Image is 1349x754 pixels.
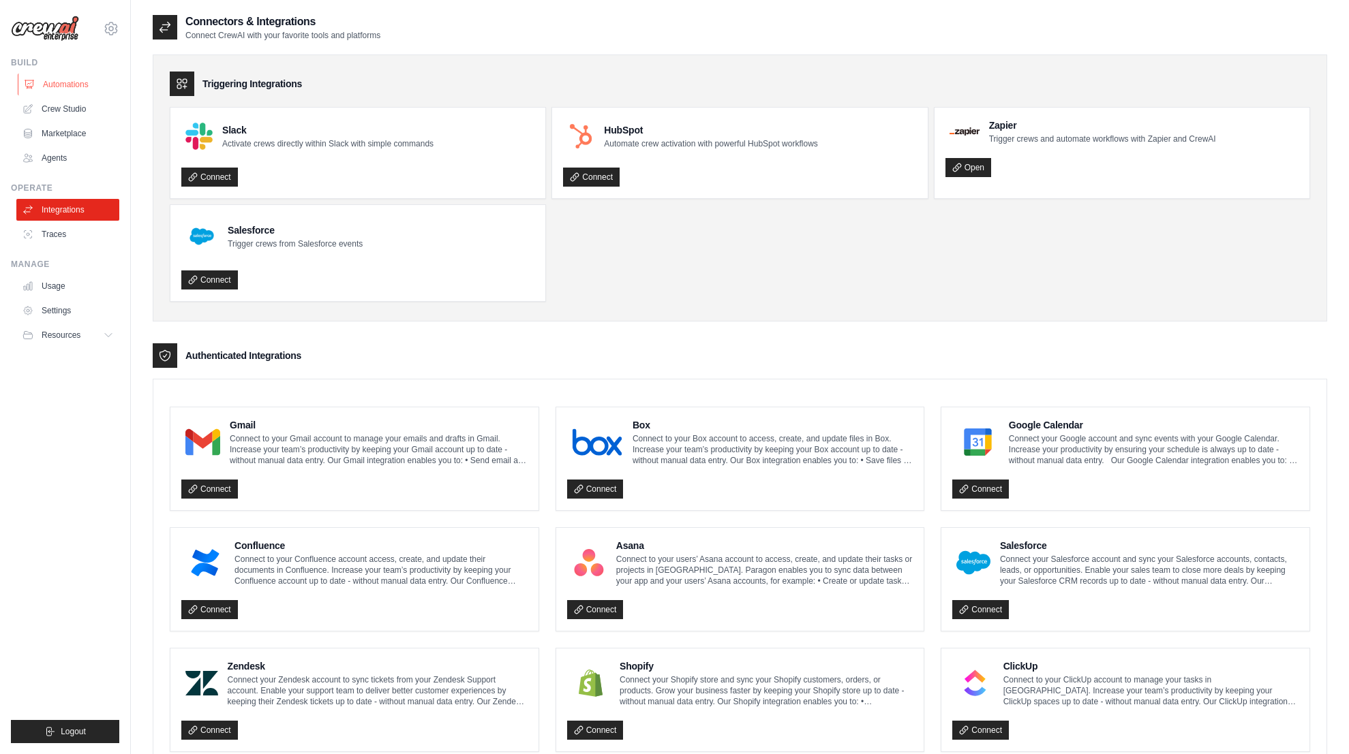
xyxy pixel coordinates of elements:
h4: Gmail [230,418,528,432]
p: Trigger crews and automate workflows with Zapier and CrewAI [989,133,1216,144]
img: Logo [11,16,79,42]
p: Trigger crews from Salesforce events [228,238,363,249]
a: Usage [16,275,119,297]
h4: Salesforce [228,223,363,237]
p: Connect to your Box account to access, create, and update files in Box. Increase your team’s prod... [633,433,913,466]
img: ClickUp Logo [956,670,993,697]
h3: Authenticated Integrations [185,349,301,362]
a: Connect [181,270,238,289]
a: Connect [567,480,624,499]
h4: Shopify [620,659,913,673]
p: Connect your Salesforce account and sync your Salesforce accounts, contacts, leads, or opportunit... [1000,554,1299,586]
a: Crew Studio [16,98,119,120]
a: Agents [16,147,119,169]
a: Connect [181,480,238,499]
img: Gmail Logo [185,428,220,456]
a: Connect [181,721,238,740]
p: Connect to your Confluence account access, create, and update their documents in Confluence. Incr... [234,554,528,586]
div: Build [11,57,119,68]
h4: ClickUp [1003,659,1299,673]
h4: Salesforce [1000,539,1299,552]
button: Resources [16,324,119,346]
h4: Zendesk [228,659,528,673]
a: Connect [952,600,1009,619]
img: HubSpot Logo [567,123,594,150]
a: Connect [563,168,620,187]
img: Zapier Logo [950,127,980,136]
p: Automate crew activation with powerful HubSpot workflows [604,138,817,149]
a: Traces [16,223,119,245]
div: Manage [11,259,119,270]
a: Integrations [16,199,119,221]
a: Automations [18,74,121,95]
img: Slack Logo [185,123,213,150]
img: Box Logo [571,428,623,456]
img: Google Calendar Logo [956,428,999,456]
a: Open [945,158,991,177]
h3: Triggering Integrations [202,77,302,91]
img: Zendesk Logo [185,670,218,697]
a: Connect [567,600,624,619]
a: Connect [181,600,238,619]
h4: Confluence [234,539,528,552]
h4: Asana [616,539,913,552]
img: Salesforce Logo [185,220,218,253]
span: Resources [42,330,80,341]
div: Operate [11,183,119,193]
a: Connect [181,168,238,187]
a: Settings [16,300,119,321]
p: Connect to your ClickUp account to manage your tasks in [GEOGRAPHIC_DATA]. Increase your team’s p... [1003,674,1299,707]
img: Asana Logo [571,549,607,576]
a: Marketplace [16,123,119,144]
h2: Connectors & Integrations [185,14,380,30]
button: Logout [11,720,119,743]
p: Activate crews directly within Slack with simple commands [222,138,434,149]
span: Logout [61,726,86,737]
p: Connect your Zendesk account to sync tickets from your Zendesk Support account. Enable your suppo... [228,674,528,707]
h4: HubSpot [604,123,817,137]
h4: Box [633,418,913,432]
a: Connect [952,480,1009,499]
a: Connect [952,721,1009,740]
h4: Zapier [989,119,1216,132]
p: Connect your Google account and sync events with your Google Calendar. Increase your productivity... [1009,433,1299,466]
a: Connect [567,721,624,740]
img: Confluence Logo [185,549,225,576]
p: Connect CrewAI with your favorite tools and platforms [185,30,380,41]
img: Salesforce Logo [956,549,990,576]
h4: Google Calendar [1009,418,1299,432]
h4: Slack [222,123,434,137]
img: Shopify Logo [571,670,610,697]
p: Connect to your users’ Asana account to access, create, and update their tasks or projects in [GE... [616,554,913,586]
p: Connect your Shopify store and sync your Shopify customers, orders, or products. Grow your busine... [620,674,913,707]
p: Connect to your Gmail account to manage your emails and drafts in Gmail. Increase your team’s pro... [230,433,528,466]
